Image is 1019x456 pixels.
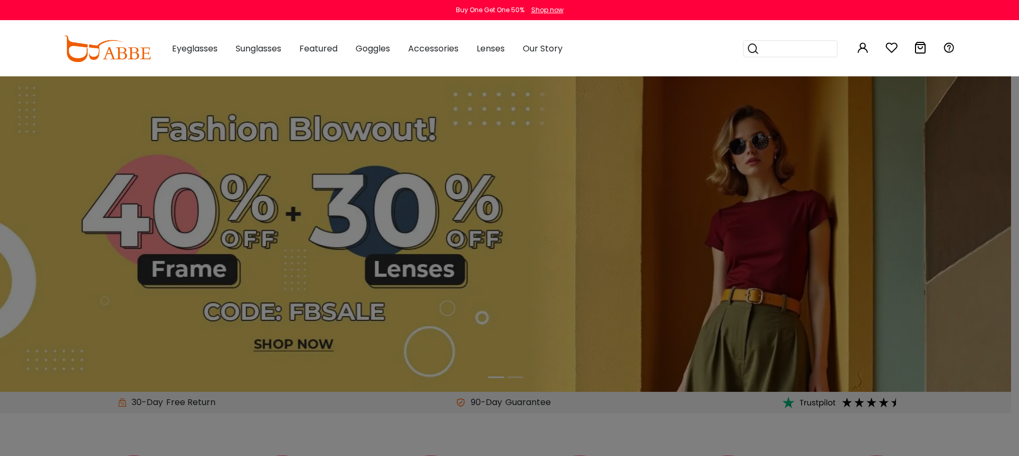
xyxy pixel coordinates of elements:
[531,5,564,15] div: Shop now
[526,5,564,14] a: Shop now
[456,5,524,15] div: Buy One Get One 50%
[64,36,151,62] img: abbeglasses.com
[477,42,505,55] span: Lenses
[356,42,390,55] span: Goggles
[236,42,281,55] span: Sunglasses
[408,42,459,55] span: Accessories
[172,42,218,55] span: Eyeglasses
[299,42,338,55] span: Featured
[523,42,563,55] span: Our Story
